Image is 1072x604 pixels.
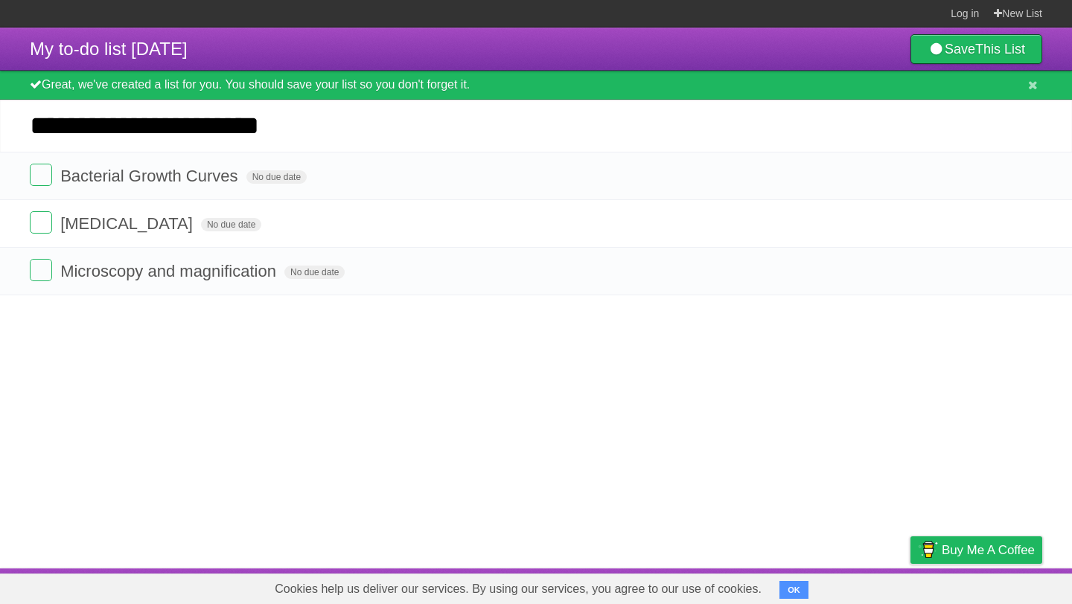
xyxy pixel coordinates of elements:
b: This List [975,42,1025,57]
label: Done [30,164,52,186]
a: About [712,572,744,600]
a: SaveThis List [910,34,1042,64]
span: Microscopy and magnification [60,262,280,280]
span: No due date [284,266,345,279]
a: Suggest a feature [948,572,1042,600]
span: No due date [201,218,261,231]
a: Developers [762,572,822,600]
span: Bacterial Growth Curves [60,167,241,185]
button: OK [779,581,808,599]
span: My to-do list [DATE] [30,39,188,59]
a: Privacy [891,572,930,600]
img: Buy me a coffee [918,537,938,562]
span: No due date [246,170,307,184]
a: Terms [840,572,873,600]
a: Buy me a coffee [910,536,1042,564]
label: Done [30,211,52,234]
label: Done [30,259,52,281]
span: Buy me a coffee [942,537,1035,563]
span: Cookies help us deliver our services. By using our services, you agree to our use of cookies. [260,574,776,604]
span: [MEDICAL_DATA] [60,214,197,233]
